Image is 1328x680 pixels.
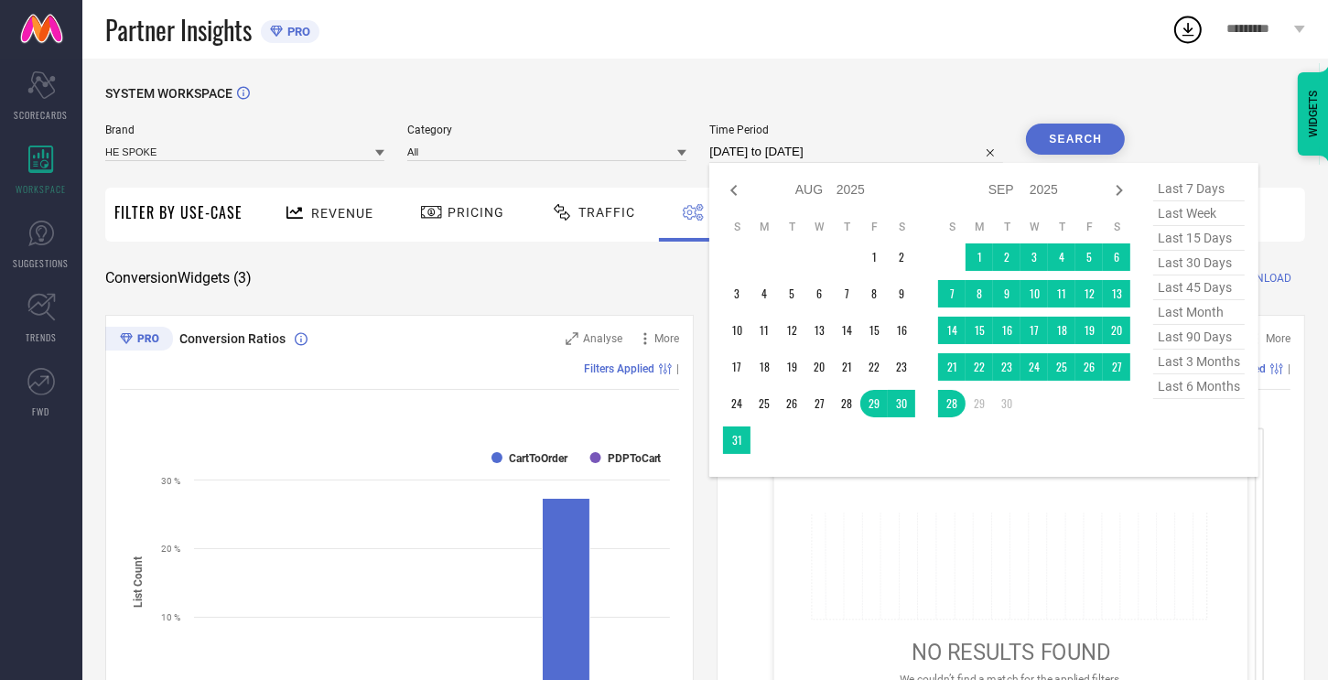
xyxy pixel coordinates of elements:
span: Conversion Widgets ( 3 ) [105,269,252,287]
td: Wed Aug 13 2025 [805,317,833,344]
td: Tue Sep 02 2025 [993,243,1020,271]
td: Fri Aug 01 2025 [860,243,888,271]
th: Friday [1075,220,1103,234]
td: Wed Aug 27 2025 [805,390,833,417]
td: Wed Sep 03 2025 [1020,243,1048,271]
span: last 30 days [1153,251,1245,275]
td: Wed Sep 10 2025 [1020,280,1048,308]
td: Sun Aug 03 2025 [723,280,750,308]
span: last 6 months [1153,374,1245,399]
th: Friday [860,220,888,234]
td: Mon Sep 08 2025 [966,280,993,308]
td: Tue Sep 30 2025 [993,390,1020,417]
svg: Zoom [566,332,578,345]
th: Saturday [888,220,915,234]
td: Mon Aug 18 2025 [750,353,778,381]
td: Sat Aug 30 2025 [888,390,915,417]
span: More [654,332,679,345]
td: Sun Sep 21 2025 [938,353,966,381]
button: Search [1026,124,1125,155]
td: Mon Aug 04 2025 [750,280,778,308]
span: Revenue [311,206,373,221]
td: Fri Aug 08 2025 [860,280,888,308]
span: Pricing [448,205,504,220]
td: Thu Aug 14 2025 [833,317,860,344]
span: TRENDS [26,330,57,344]
th: Tuesday [778,220,805,234]
span: last week [1153,201,1245,226]
td: Fri Aug 29 2025 [860,390,888,417]
span: Partner Insights [105,11,252,49]
td: Sun Aug 31 2025 [723,426,750,454]
th: Thursday [1048,220,1075,234]
span: SCORECARDS [15,108,69,122]
span: WORKSPACE [16,182,67,196]
td: Wed Sep 17 2025 [1020,317,1048,344]
td: Wed Sep 24 2025 [1020,353,1048,381]
td: Sun Aug 24 2025 [723,390,750,417]
span: Category [407,124,686,136]
th: Wednesday [805,220,833,234]
span: Conversion Ratios [179,331,286,346]
td: Fri Aug 15 2025 [860,317,888,344]
span: Brand [105,124,384,136]
td: Sun Aug 17 2025 [723,353,750,381]
span: Time Period [709,124,1003,136]
text: CartToOrder [509,452,568,465]
td: Wed Aug 20 2025 [805,353,833,381]
span: Analyse [583,332,622,345]
td: Sat Aug 16 2025 [888,317,915,344]
th: Wednesday [1020,220,1048,234]
span: | [1288,362,1290,375]
div: Previous month [723,179,745,201]
td: Sun Sep 14 2025 [938,317,966,344]
td: Tue Sep 16 2025 [993,317,1020,344]
text: 20 % [161,544,180,554]
td: Wed Aug 06 2025 [805,280,833,308]
td: Thu Aug 07 2025 [833,280,860,308]
span: last 7 days [1153,177,1245,201]
span: SUGGESTIONS [14,256,70,270]
td: Sat Aug 23 2025 [888,353,915,381]
td: Fri Sep 19 2025 [1075,317,1103,344]
td: Mon Aug 25 2025 [750,390,778,417]
th: Thursday [833,220,860,234]
td: Fri Aug 22 2025 [860,353,888,381]
td: Sat Sep 13 2025 [1103,280,1130,308]
td: Sat Aug 02 2025 [888,243,915,271]
td: Tue Aug 26 2025 [778,390,805,417]
td: Mon Aug 11 2025 [750,317,778,344]
span: last 3 months [1153,350,1245,374]
td: Sun Sep 07 2025 [938,280,966,308]
td: Mon Sep 22 2025 [966,353,993,381]
td: Tue Sep 23 2025 [993,353,1020,381]
th: Monday [966,220,993,234]
div: Premium [105,327,173,354]
span: NO RESULTS FOUND [912,640,1111,665]
td: Thu Aug 21 2025 [833,353,860,381]
td: Mon Sep 01 2025 [966,243,993,271]
span: last month [1153,300,1245,325]
td: Fri Sep 05 2025 [1075,243,1103,271]
td: Mon Sep 15 2025 [966,317,993,344]
span: FWD [33,405,50,418]
td: Sun Aug 10 2025 [723,317,750,344]
td: Tue Sep 09 2025 [993,280,1020,308]
text: PDPToCart [608,452,662,465]
tspan: List Count [132,556,145,608]
text: 10 % [161,612,180,622]
td: Tue Aug 19 2025 [778,353,805,381]
input: Select time period [709,141,1003,163]
td: Fri Sep 26 2025 [1075,353,1103,381]
span: | [676,362,679,375]
td: Sat Sep 20 2025 [1103,317,1130,344]
span: Traffic [578,205,635,220]
span: last 45 days [1153,275,1245,300]
td: Thu Sep 25 2025 [1048,353,1075,381]
span: last 15 days [1153,226,1245,251]
span: last 90 days [1153,325,1245,350]
td: Sat Sep 06 2025 [1103,243,1130,271]
td: Mon Sep 29 2025 [966,390,993,417]
span: Filters Applied [584,362,654,375]
th: Sunday [723,220,750,234]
